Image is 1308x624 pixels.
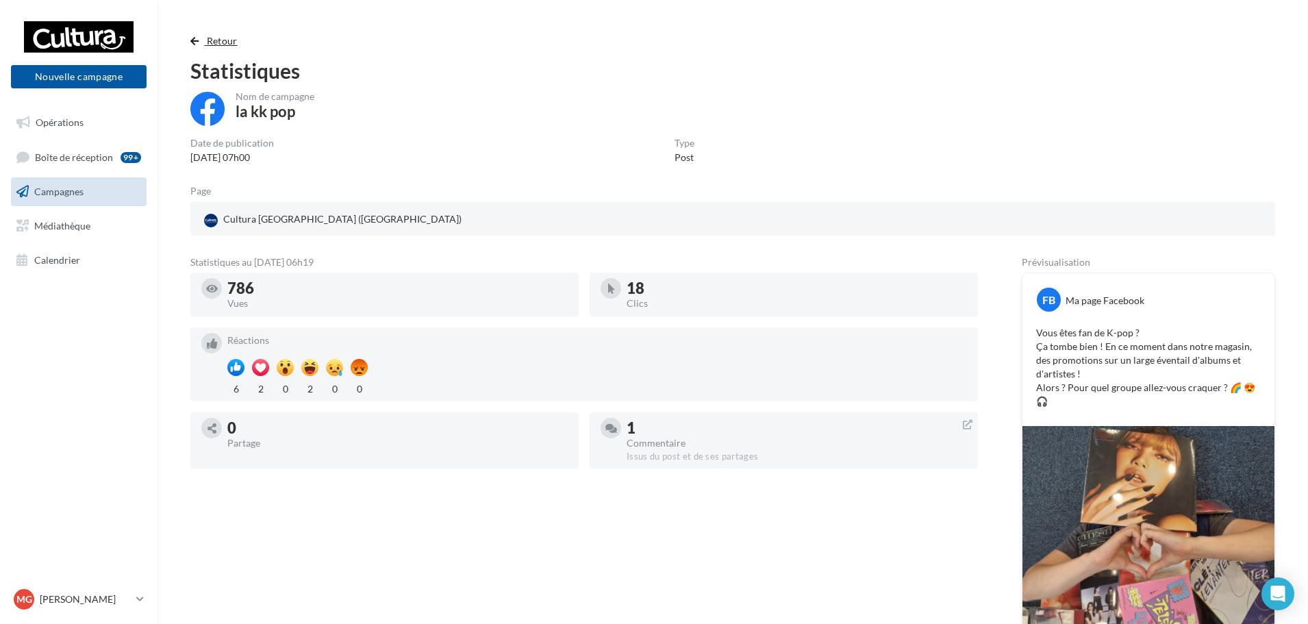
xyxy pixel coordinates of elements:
[121,152,141,163] div: 99+
[227,438,568,448] div: Partage
[11,65,147,88] button: Nouvelle campagne
[207,35,238,47] span: Retour
[227,421,568,436] div: 0
[190,138,274,148] div: Date de publication
[34,220,90,232] span: Médiathèque
[190,60,1275,81] div: Statistiques
[35,151,113,162] span: Boîte de réception
[40,592,131,606] p: [PERSON_NAME]
[36,116,84,128] span: Opérations
[326,379,343,396] div: 0
[8,108,149,137] a: Opérations
[34,253,80,265] span: Calendrier
[1036,326,1261,408] p: Vous êtes fan de K-pop ? Ça tombe bien ! En ce moment dans notre magasin, des promotions sur un l...
[190,151,274,164] div: [DATE] 07h00
[627,281,967,296] div: 18
[34,186,84,197] span: Campagnes
[1261,577,1294,610] div: Open Intercom Messenger
[201,210,464,230] div: Cultura [GEOGRAPHIC_DATA] ([GEOGRAPHIC_DATA])
[627,438,967,448] div: Commentaire
[8,177,149,206] a: Campagnes
[675,151,694,164] div: Post
[1022,258,1275,267] div: Prévisualisation
[627,421,967,436] div: 1
[227,281,568,296] div: 786
[277,379,294,396] div: 0
[1066,294,1144,308] div: Ma page Facebook
[236,104,295,119] div: la kk pop
[627,299,967,308] div: Clics
[190,33,243,49] button: Retour
[190,186,222,196] div: Page
[301,379,318,396] div: 2
[627,451,967,463] div: Issus du post et de ses partages
[1037,288,1061,312] div: FB
[675,138,694,148] div: Type
[8,246,149,275] a: Calendrier
[227,299,568,308] div: Vues
[252,379,269,396] div: 2
[16,592,32,606] span: MG
[351,379,368,396] div: 0
[227,336,967,345] div: Réactions
[190,258,978,267] div: Statistiques au [DATE] 06h19
[11,586,147,612] a: MG [PERSON_NAME]
[201,210,555,230] a: Cultura [GEOGRAPHIC_DATA] ([GEOGRAPHIC_DATA])
[8,142,149,172] a: Boîte de réception99+
[236,92,314,101] div: Nom de campagne
[227,379,244,396] div: 6
[8,212,149,240] a: Médiathèque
